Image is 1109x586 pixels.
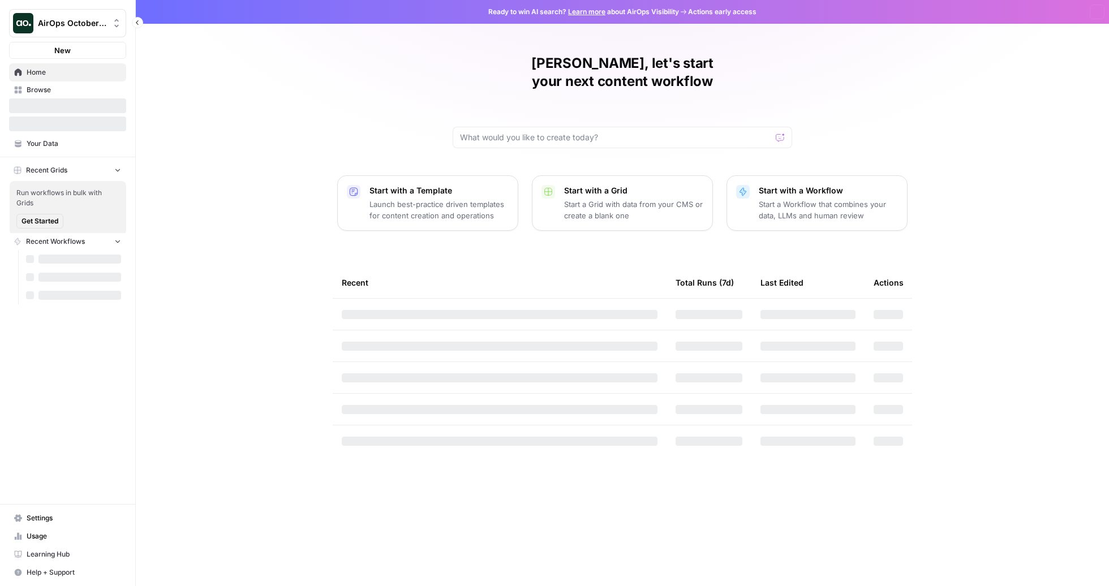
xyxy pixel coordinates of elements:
[9,81,126,99] a: Browse
[27,513,121,523] span: Settings
[342,267,657,298] div: Recent
[9,63,126,81] a: Home
[369,199,509,221] p: Launch best-practice driven templates for content creation and operations
[9,563,126,581] button: Help + Support
[9,509,126,527] a: Settings
[676,267,734,298] div: Total Runs (7d)
[27,85,121,95] span: Browse
[9,545,126,563] a: Learning Hub
[26,165,67,175] span: Recent Grids
[453,54,792,91] h1: [PERSON_NAME], let's start your next content workflow
[369,185,509,196] p: Start with a Template
[337,175,518,231] button: Start with a TemplateLaunch best-practice driven templates for content creation and operations
[27,567,121,578] span: Help + Support
[27,549,121,559] span: Learning Hub
[9,135,126,153] a: Your Data
[27,67,121,77] span: Home
[27,531,121,541] span: Usage
[16,188,119,208] span: Run workflows in bulk with Grids
[759,185,898,196] p: Start with a Workflow
[488,7,679,17] span: Ready to win AI search? about AirOps Visibility
[564,199,703,221] p: Start a Grid with data from your CMS or create a blank one
[688,7,756,17] span: Actions early access
[9,527,126,545] a: Usage
[27,139,121,149] span: Your Data
[54,45,71,56] span: New
[760,267,803,298] div: Last Edited
[9,9,126,37] button: Workspace: AirOps October Cohort
[26,236,85,247] span: Recent Workflows
[9,162,126,179] button: Recent Grids
[568,7,605,16] a: Learn more
[13,13,33,33] img: AirOps October Cohort Logo
[759,199,898,221] p: Start a Workflow that combines your data, LLMs and human review
[22,216,58,226] span: Get Started
[460,132,771,143] input: What would you like to create today?
[564,185,703,196] p: Start with a Grid
[532,175,713,231] button: Start with a GridStart a Grid with data from your CMS or create a blank one
[874,267,904,298] div: Actions
[38,18,106,29] span: AirOps October Cohort
[9,42,126,59] button: New
[727,175,908,231] button: Start with a WorkflowStart a Workflow that combines your data, LLMs and human review
[16,214,63,229] button: Get Started
[9,233,126,250] button: Recent Workflows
